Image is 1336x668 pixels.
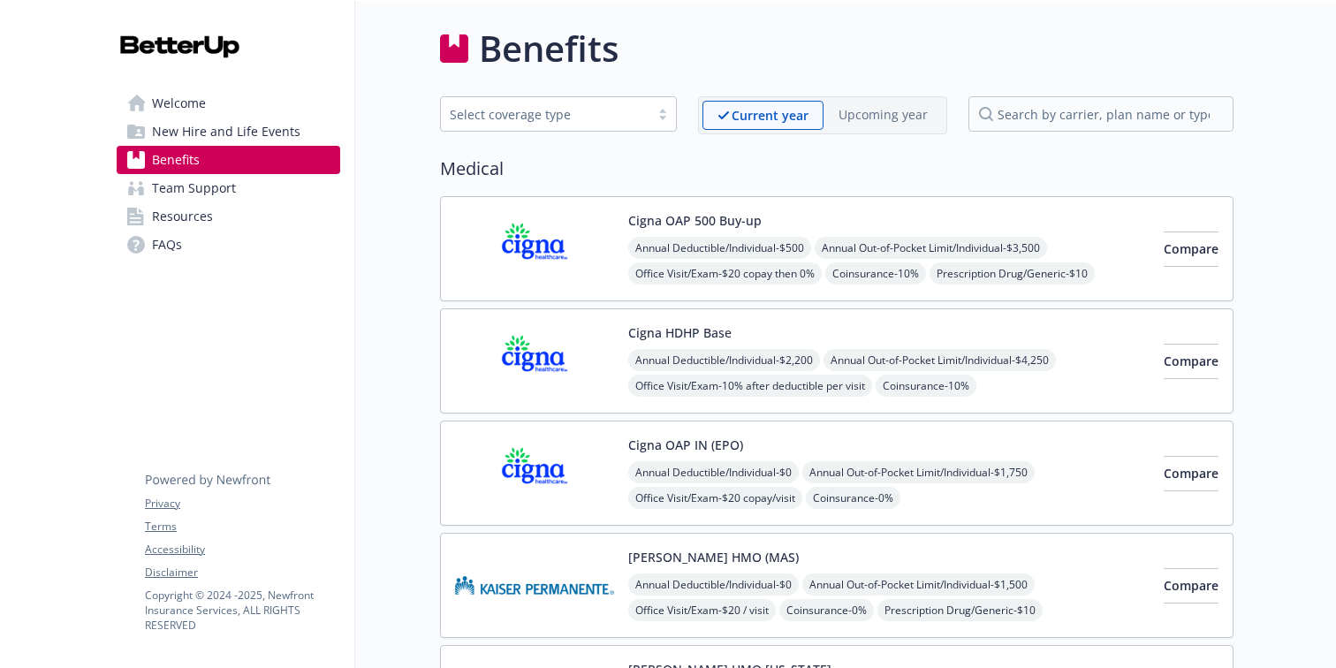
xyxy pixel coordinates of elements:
img: CIGNA carrier logo [455,323,614,399]
span: New Hire and Life Events [152,118,300,146]
span: Resources [152,202,213,231]
span: Annual Out-of-Pocket Limit/Individual - $4,250 [824,349,1056,371]
span: Compare [1164,577,1218,594]
a: Team Support [117,174,340,202]
span: Coinsurance - 10% [825,262,926,285]
h1: Benefits [479,22,619,75]
span: Compare [1164,240,1218,257]
h2: Medical [440,156,1234,182]
span: Prescription Drug/Generic - $10 [930,262,1095,285]
a: Resources [117,202,340,231]
img: Kaiser Permanente Insurance Company carrier logo [455,548,614,623]
button: Compare [1164,456,1218,491]
button: Cigna OAP 500 Buy-up [628,211,762,230]
span: Office Visit/Exam - $20 copay/visit [628,487,802,509]
span: Annual Out-of-Pocket Limit/Individual - $1,750 [802,461,1035,483]
span: Annual Out-of-Pocket Limit/Individual - $3,500 [815,237,1047,259]
p: Current year [732,106,808,125]
span: Annual Deductible/Individual - $0 [628,573,799,596]
img: CIGNA carrier logo [455,436,614,511]
span: Annual Out-of-Pocket Limit/Individual - $1,500 [802,573,1035,596]
a: Privacy [145,496,339,512]
span: Coinsurance - 10% [876,375,976,397]
button: Cigna HDHP Base [628,323,732,342]
span: Compare [1164,353,1218,369]
button: Compare [1164,344,1218,379]
span: Office Visit/Exam - 10% after deductible per visit [628,375,872,397]
a: Accessibility [145,542,339,558]
span: Coinsurance - 0% [806,487,900,509]
span: Compare [1164,465,1218,482]
a: Disclaimer [145,565,339,581]
span: Prescription Drug/Generic - $10 [877,599,1043,621]
span: Coinsurance - 0% [779,599,874,621]
span: Welcome [152,89,206,118]
span: Office Visit/Exam - $20 copay then 0% [628,262,822,285]
span: Upcoming year [824,101,943,130]
span: Benefits [152,146,200,174]
span: Team Support [152,174,236,202]
input: search by carrier, plan name or type [968,96,1234,132]
a: FAQs [117,231,340,259]
button: Compare [1164,568,1218,603]
button: [PERSON_NAME] HMO (MAS) [628,548,799,566]
span: Annual Deductible/Individual - $2,200 [628,349,820,371]
img: CIGNA carrier logo [455,211,614,286]
a: New Hire and Life Events [117,118,340,146]
span: FAQs [152,231,182,259]
button: Compare [1164,232,1218,267]
p: Upcoming year [839,105,928,124]
span: Annual Deductible/Individual - $500 [628,237,811,259]
button: Cigna OAP IN (EPO) [628,436,743,454]
div: Select coverage type [450,105,641,124]
span: Office Visit/Exam - $20 / visit [628,599,776,621]
a: Terms [145,519,339,535]
span: Annual Deductible/Individual - $0 [628,461,799,483]
p: Copyright © 2024 - 2025 , Newfront Insurance Services, ALL RIGHTS RESERVED [145,588,339,633]
a: Benefits [117,146,340,174]
a: Welcome [117,89,340,118]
